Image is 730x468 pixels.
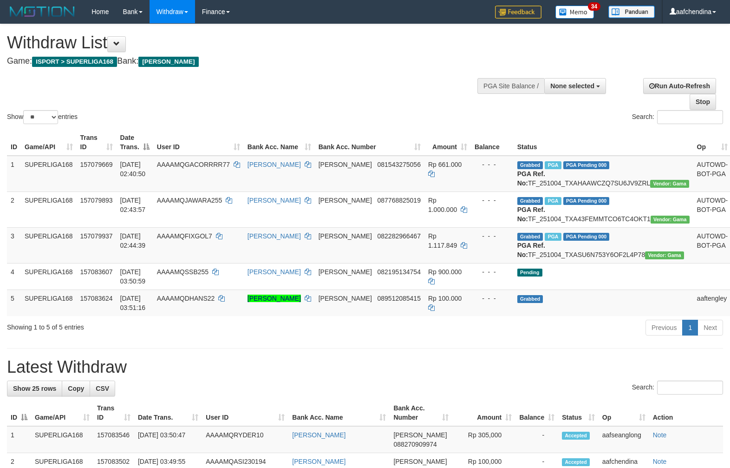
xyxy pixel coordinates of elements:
[7,191,21,227] td: 2
[288,400,390,426] th: Bank Acc. Name: activate to sort column ascending
[319,232,372,240] span: [PERSON_NAME]
[80,268,113,276] span: 157083607
[514,156,693,192] td: TF_251004_TXAHAAWCZQ7SU6JV9ZRL
[514,227,693,263] td: TF_251004_TXASU6N753Y6OF2L4P78
[428,295,462,302] span: Rp 100.000
[319,268,372,276] span: [PERSON_NAME]
[544,78,606,94] button: None selected
[428,232,457,249] span: Rp 1.117.849
[378,295,421,302] span: Copy 089512085415 to clipboard
[517,242,545,258] b: PGA Ref. No:
[120,197,146,213] span: [DATE] 02:43:57
[7,110,78,124] label: Show entries
[545,197,561,205] span: Marked by aafandaneth
[248,295,301,302] a: [PERSON_NAME]
[292,458,345,465] a: [PERSON_NAME]
[563,197,610,205] span: PGA Pending
[599,426,649,453] td: aafseanglong
[244,129,315,156] th: Bank Acc. Name: activate to sort column ascending
[202,400,288,426] th: User ID: activate to sort column ascending
[517,233,543,241] span: Grabbed
[563,161,610,169] span: PGA Pending
[7,156,21,192] td: 1
[690,94,716,110] a: Stop
[475,267,510,277] div: - - -
[475,160,510,169] div: - - -
[632,110,723,124] label: Search:
[21,263,77,290] td: SUPERLIGA168
[93,426,134,453] td: 157083546
[202,426,288,453] td: AAAAMQRYDER10
[248,197,301,204] a: [PERSON_NAME]
[428,268,462,276] span: Rp 900.000
[452,400,515,426] th: Amount: activate to sort column ascending
[248,232,301,240] a: [PERSON_NAME]
[653,458,667,465] a: Note
[21,227,77,263] td: SUPERLIGA168
[120,161,146,178] span: [DATE] 02:40:50
[515,400,558,426] th: Balance: activate to sort column ascending
[378,161,421,168] span: Copy 081543275056 to clipboard
[21,191,77,227] td: SUPERLIGA168
[157,161,230,168] span: AAAAMQGACORRRR77
[378,197,421,204] span: Copy 087768825019 to clipboard
[517,170,545,187] b: PGA Ref. No:
[21,156,77,192] td: SUPERLIGA168
[62,381,90,396] a: Copy
[7,381,62,396] a: Show 25 rows
[138,57,198,67] span: [PERSON_NAME]
[563,233,610,241] span: PGA Pending
[32,57,117,67] span: ISPORT > SUPERLIGA168
[120,295,146,311] span: [DATE] 03:51:16
[80,161,113,168] span: 157079669
[90,381,115,396] a: CSV
[517,197,543,205] span: Grabbed
[80,232,113,240] span: 157079937
[153,129,244,156] th: User ID: activate to sort column ascending
[393,431,447,439] span: [PERSON_NAME]
[475,231,510,241] div: - - -
[657,381,723,395] input: Search:
[514,129,693,156] th: Status
[545,233,561,241] span: Marked by aafandaneth
[378,268,421,276] span: Copy 082195134754 to clipboard
[393,458,447,465] span: [PERSON_NAME]
[7,5,78,19] img: MOTION_logo.png
[608,6,655,18] img: panduan.png
[682,320,698,336] a: 1
[157,232,212,240] span: AAAAMQFIXGOL7
[134,426,202,453] td: [DATE] 03:50:47
[471,129,514,156] th: Balance
[555,6,594,19] img: Button%20Memo.svg
[319,197,372,204] span: [PERSON_NAME]
[514,191,693,227] td: TF_251004_TXA43FEMMTCO6TC4OKT1
[517,161,543,169] span: Grabbed
[7,290,21,316] td: 5
[120,232,146,249] span: [DATE] 02:44:39
[80,197,113,204] span: 157079893
[390,400,452,426] th: Bank Acc. Number: activate to sort column ascending
[7,263,21,290] td: 4
[292,431,345,439] a: [PERSON_NAME]
[475,294,510,303] div: - - -
[21,129,77,156] th: Game/API: activate to sort column ascending
[23,110,58,124] select: Showentries
[96,385,109,392] span: CSV
[515,426,558,453] td: -
[428,197,457,213] span: Rp 1.000.000
[157,197,222,204] span: AAAAMQJAWARA255
[645,251,684,259] span: Vendor URL: https://trx31.1velocity.biz
[632,381,723,395] label: Search:
[120,268,146,285] span: [DATE] 03:50:59
[68,385,84,392] span: Copy
[13,385,56,392] span: Show 25 rows
[649,400,723,426] th: Action
[248,268,301,276] a: [PERSON_NAME]
[7,358,723,376] h1: Latest Withdraw
[21,290,77,316] td: SUPERLIGA168
[157,295,215,302] span: AAAAMQDHANS22
[7,227,21,263] td: 3
[428,161,462,168] span: Rp 661.000
[93,400,134,426] th: Trans ID: activate to sort column ascending
[650,180,689,188] span: Vendor URL: https://trx31.1velocity.biz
